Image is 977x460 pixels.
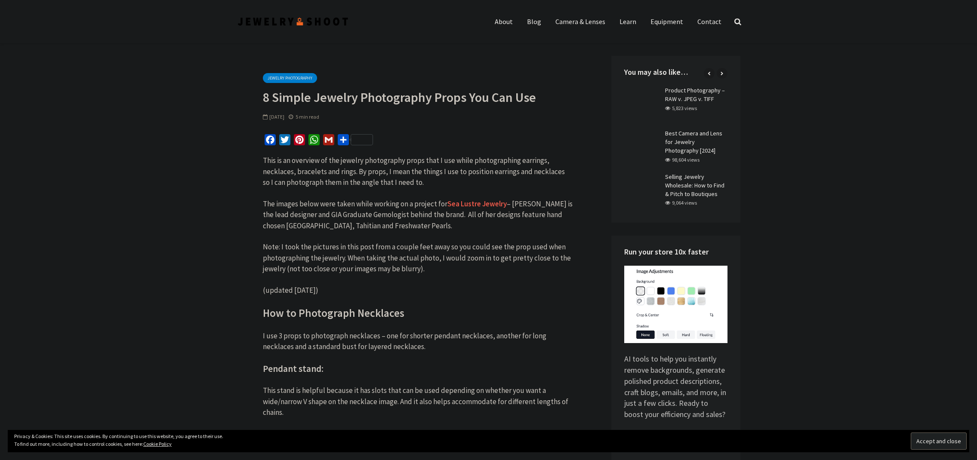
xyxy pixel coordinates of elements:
[665,199,697,207] div: 9,064 views
[624,266,727,420] p: AI tools to help you instantly remove backgrounds, generate polished product descriptions, craft ...
[521,13,548,30] a: Blog
[143,441,172,447] a: Cookie Policy
[263,363,573,375] h3: Pendant stand:
[911,432,967,450] input: Accept and close
[289,113,319,121] div: 5 min read
[665,104,697,112] div: 5,823 views
[263,429,573,451] p: Here is what I use but any similar stand will work. I bought this on Amazon – it was a dark brown...
[624,246,727,257] h4: Run your store 10x faster
[321,134,336,148] a: Gmail
[277,134,292,148] a: Twitter
[665,156,700,164] div: 98,604 views
[263,285,573,296] p: (updated [DATE])
[336,134,375,148] a: Share
[691,13,728,30] a: Contact
[263,199,573,232] p: The images below were taken while working on a project for – [PERSON_NAME] is the lead designer a...
[263,89,573,105] h1: 8 Simple Jewelry Photography Props You Can Use
[263,155,573,188] p: This is an overview of the jewelry photography props that I use while photographing earrings, nec...
[263,113,284,120] span: [DATE]
[292,134,307,148] a: Pinterest
[263,73,317,83] a: Jewelry Photography
[263,134,277,148] a: Facebook
[263,385,573,418] p: This stand is helpful because it has slots that can be used depending on whether you want a wide/...
[237,16,350,28] img: Jewelry Photographer Bay Area - San Francisco | Nationwide via Mail
[613,13,643,30] a: Learn
[263,306,573,320] h2: How to Photograph Necklaces
[644,13,690,30] a: Equipment
[624,67,727,77] h4: You may also like…
[665,129,722,154] a: Best Camera and Lens for Jewelry Photography [2024]
[263,331,573,353] p: I use 3 props to photograph necklaces – one for shorter pendant necklaces, another for long neckl...
[8,430,969,452] div: Privacy & Cookies: This site uses cookies. By continuing to use this website, you agree to their ...
[665,86,725,103] a: Product Photography – RAW v. JPEG v. TIFF
[263,242,573,275] p: Note: I took the pictures in this post from a couple feet away so you could see the prop used whe...
[665,173,724,198] a: Selling Jewelry Wholesale: How to Find & Pitch to Boutiques
[488,13,519,30] a: About
[447,199,507,209] a: Sea Lustre Jewelry
[307,134,321,148] a: WhatsApp
[549,13,612,30] a: Camera & Lenses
